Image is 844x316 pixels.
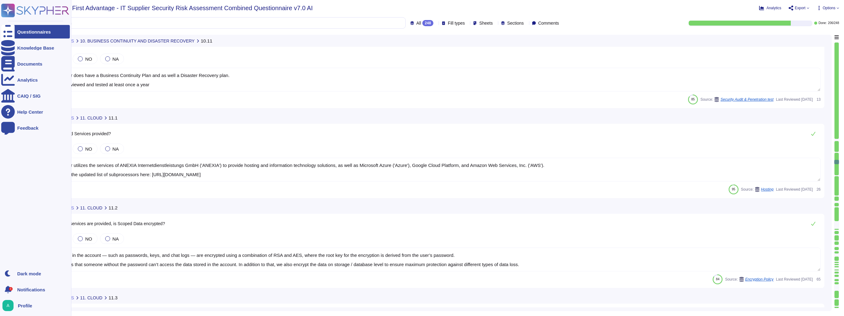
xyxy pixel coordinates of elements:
div: Documents [17,62,42,66]
span: 11. CLOUD [80,206,102,210]
span: 95 [732,188,735,191]
span: 10.11 [201,38,213,43]
span: First Advantage - IT Supplier Security Risk Assessment Combined Questionnaire v7.0 AI [72,5,313,11]
span: 11.3 [109,295,117,300]
button: Analytics [759,6,781,10]
span: Hosting [761,188,774,191]
span: 11. CLOUD [80,116,102,120]
button: user [1,299,18,312]
span: All [416,21,421,25]
a: Analytics [1,73,70,87]
span: Analytics [766,6,781,10]
span: Source: [725,277,773,282]
div: Knowledge Base [17,46,54,50]
span: 11. CLOUD [80,296,102,300]
span: Notifications [17,287,45,292]
span: 65 [815,278,821,281]
span: 11.1 [109,115,117,120]
span: 10. BUSINESS CONTINUITY AND DISASTER RECOVERY [80,39,195,43]
textarea: TeamViewer utilizes the services of ANEXIA Internetdienstleistungs GmbH ('ANEXIA') to provide hos... [42,158,821,181]
span: 26 [815,188,821,191]
span: Options [823,6,835,10]
a: Documents [1,57,70,71]
span: NO [85,146,92,152]
div: Analytics [17,78,38,82]
img: user [2,300,14,311]
span: NO [85,56,92,62]
span: NA [113,146,119,152]
span: If Cloud services are provided, is Scoped Data encrypted? [54,221,165,226]
input: Search by keywords [24,18,405,28]
span: Are Cloud Services provided? [54,131,111,136]
div: 1 [9,287,13,291]
span: Last Reviewed [DATE] [776,188,813,191]
div: Feedback [17,126,38,130]
div: CAIQ / SIG [17,94,41,98]
span: Fill types [448,21,465,25]
span: Profile [18,303,32,308]
span: 11.2 [109,205,117,210]
span: Security Audit & Penetration test [720,98,773,101]
span: NA [113,56,119,62]
div: Questionnaires [17,30,51,34]
span: Last Reviewed [DATE] [776,278,813,281]
span: Sheets [479,21,493,25]
span: Last Reviewed [DATE] [776,98,813,101]
a: CAIQ / SIG [1,89,70,103]
span: Source: [741,187,774,192]
span: Export [795,6,806,10]
span: 13 [815,98,821,101]
span: 206 / 248 [828,22,839,25]
span: 85 [691,98,695,101]
span: Sections [507,21,524,25]
div: Help Center [17,110,43,114]
span: NO [85,236,92,241]
textarea: TeamViewer does have a Business Continuity Plan and as well a Disaster Recovery plan. They are re... [42,68,821,91]
span: Source: [700,97,774,102]
span: NA [113,236,119,241]
a: Questionnaires [1,25,70,38]
textarea: Data stored in the account — such as passwords, keys, and chat logs — are encrypted using a combi... [42,248,821,271]
a: Feedback [1,121,70,135]
div: 248 [422,20,433,26]
span: Done: [818,22,827,25]
span: 84 [716,278,719,281]
a: Knowledge Base [1,41,70,55]
span: Encryption Policy [745,278,774,281]
a: Help Center [1,105,70,119]
span: Comments [538,21,559,25]
div: Dark mode [17,271,41,276]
